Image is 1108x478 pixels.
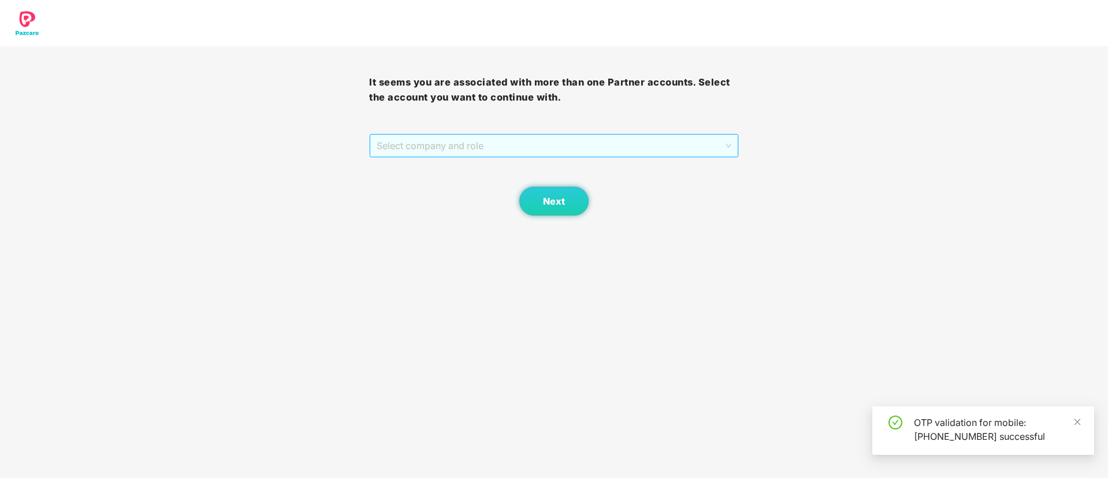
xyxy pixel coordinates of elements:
[888,416,902,429] span: check-circle
[543,196,565,207] span: Next
[1073,418,1081,426] span: close
[914,416,1080,443] div: OTP validation for mobile: [PHONE_NUMBER] successful
[519,187,589,216] button: Next
[369,75,738,105] h3: It seems you are associated with more than one Partner accounts. Select the account you want to c...
[377,135,731,157] span: Select company and role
